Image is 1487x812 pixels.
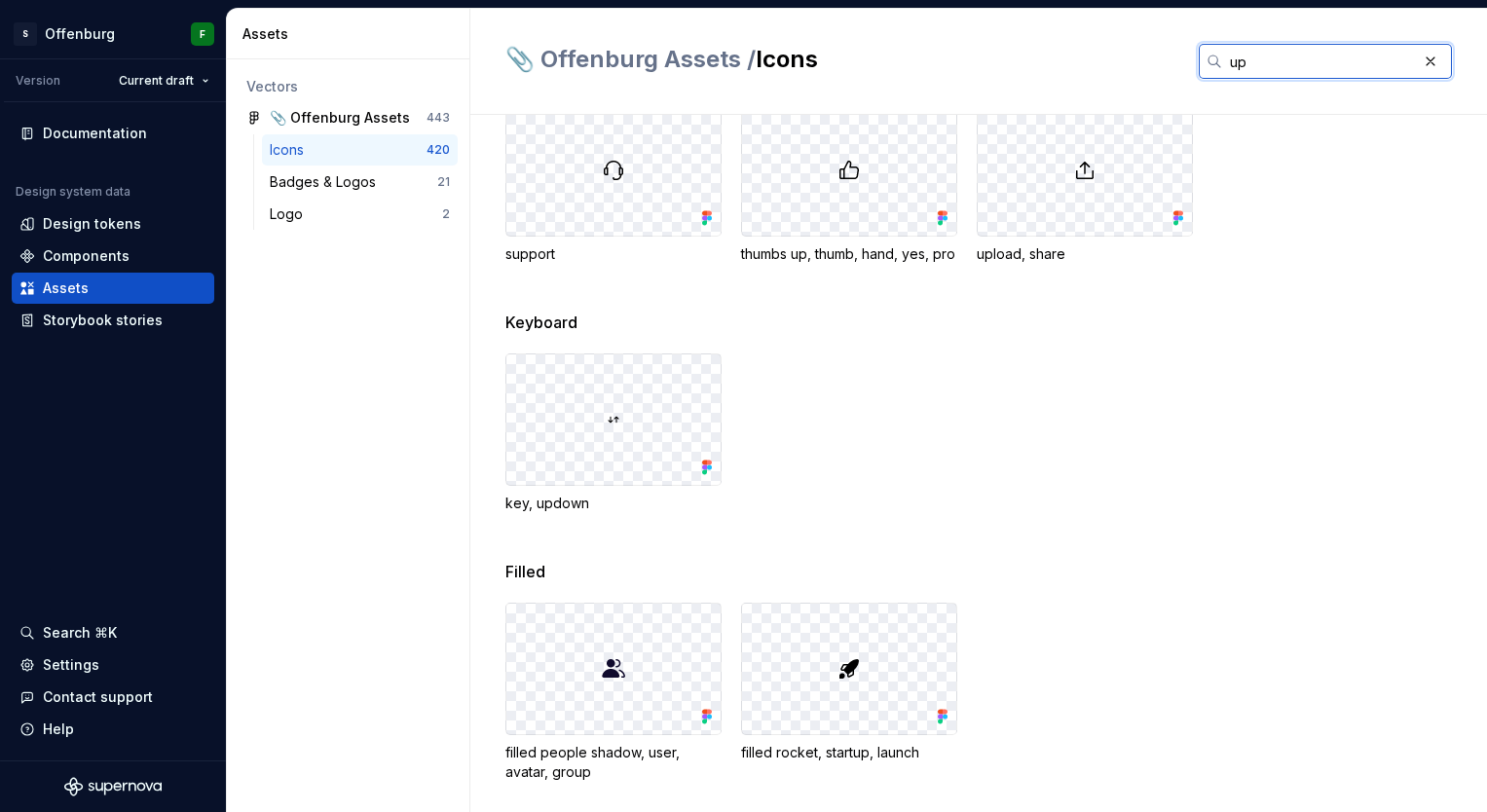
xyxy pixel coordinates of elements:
div: Storybook stories [43,311,163,330]
span: Filled [505,560,545,583]
div: upload, share [977,244,1193,264]
a: Design tokens [12,208,214,240]
a: Logo2 [262,199,458,230]
div: F [200,26,205,42]
span: 📎 Offenburg Assets / [505,45,756,73]
div: S [14,22,37,46]
div: Contact support [43,687,153,707]
div: Logo [270,204,311,224]
div: Help [43,720,74,739]
div: Icons [270,140,312,160]
a: Badges & Logos21 [262,166,458,198]
div: filled rocket, startup, launch [741,743,957,762]
svg: Supernova Logo [64,777,162,796]
a: Documentation [12,118,214,149]
span: Keyboard [505,311,577,334]
div: Vectors [246,77,450,96]
h2: Icons [505,44,1175,75]
div: 420 [427,142,450,158]
a: Icons420 [262,134,458,166]
button: Current draft [110,67,218,94]
div: 📎 Offenburg Assets [270,108,410,128]
a: 📎 Offenburg Assets443 [239,102,458,133]
div: thumbs up, thumb, hand, yes, pro [741,244,957,264]
button: SOffenburgF [4,13,222,55]
a: Storybook stories [12,305,214,336]
a: Components [12,240,214,272]
div: 21 [437,174,450,190]
div: Offenburg [45,24,115,44]
div: 2 [442,206,450,222]
div: Assets [242,24,462,44]
div: support [505,244,722,264]
span: Current draft [119,73,194,89]
div: Badges & Logos [270,172,384,192]
button: Search ⌘K [12,617,214,648]
div: Components [43,246,130,266]
div: filled people shadow, user, avatar, group [505,743,722,782]
div: 443 [427,110,450,126]
div: Assets [43,278,89,298]
div: Design system data [16,184,130,200]
div: Search ⌘K [43,623,117,643]
a: Settings [12,649,214,681]
div: key, updown [505,494,722,513]
div: Version [16,73,60,89]
div: Settings [43,655,99,675]
button: Contact support [12,682,214,713]
div: Documentation [43,124,147,143]
a: Assets [12,273,214,304]
input: Search in assets... [1222,44,1417,79]
button: Help [12,714,214,745]
div: Design tokens [43,214,141,234]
